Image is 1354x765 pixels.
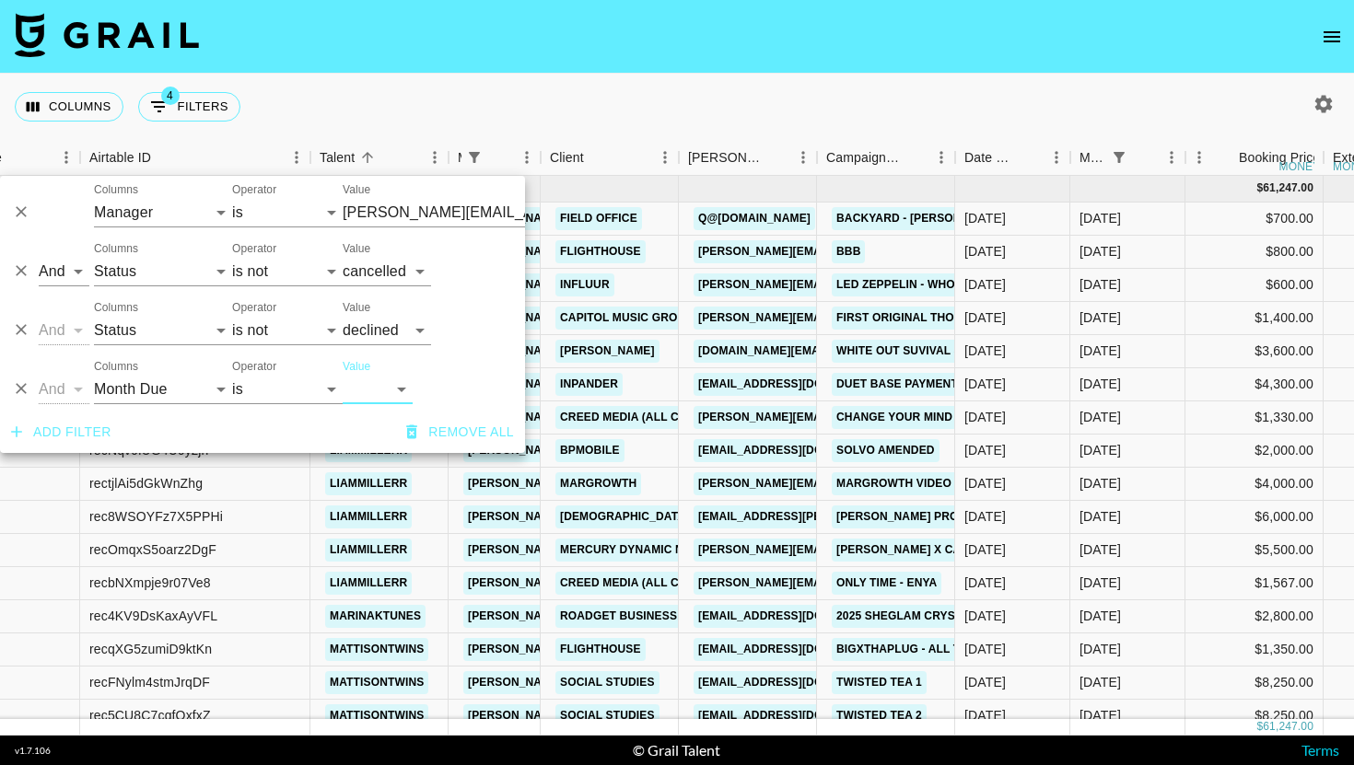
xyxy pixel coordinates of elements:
[325,671,428,694] a: mattisontwins
[1185,666,1324,700] div: $8,250.00
[832,605,1251,628] a: 2025 SHEGLAM Crystal Jelly Glaze Stick NEW SHEADES Campaign!
[39,316,89,345] select: Logic operator
[1080,673,1121,691] div: Sep '25
[1080,640,1121,658] div: Sep '25
[1185,302,1324,335] div: $1,400.00
[1185,401,1324,435] div: $1,330.00
[232,241,276,257] label: Operator
[1301,741,1339,759] a: Terms
[138,92,240,122] button: Show filters
[449,140,541,176] div: Manager
[1185,236,1324,269] div: $800.00
[688,140,764,176] div: [PERSON_NAME]
[964,209,1006,227] div: 23/09/2025
[89,540,216,559] div: recOmqxS5oarz2DgF
[463,704,764,727] a: [PERSON_NAME][EMAIL_ADDRESS][DOMAIN_NAME]
[964,441,1006,459] div: 01/10/2025
[694,671,900,694] a: [EMAIL_ADDRESS][DOMAIN_NAME]
[832,439,940,462] a: solvo amended
[1185,567,1324,600] div: $1,567.00
[1080,375,1121,393] div: Sep '25
[232,182,276,198] label: Operator
[325,704,428,727] a: mattisontwins
[421,144,449,171] button: Menu
[39,375,89,404] select: Logic operator
[964,275,1006,294] div: 15/09/2025
[832,373,963,396] a: duet base payment
[89,640,212,658] div: recqXG5zumiD9ktKn
[541,140,679,176] div: Client
[343,182,370,198] label: Value
[1080,275,1121,294] div: Sep '25
[463,605,764,628] a: [PERSON_NAME][EMAIL_ADDRESS][DOMAIN_NAME]
[94,300,138,316] label: Columns
[1080,574,1121,592] div: Sep '25
[1080,308,1121,327] div: Sep '25
[325,505,412,528] a: liammillerr
[1080,441,1121,459] div: Sep '25
[964,507,1006,526] div: 09/09/2025
[584,145,610,170] button: Sort
[1185,368,1324,401] div: $4,300.00
[463,572,764,595] a: [PERSON_NAME][EMAIL_ADDRESS][DOMAIN_NAME]
[458,140,461,176] div: Manager
[463,505,764,528] a: [PERSON_NAME][EMAIL_ADDRESS][DOMAIN_NAME]
[964,474,1006,493] div: 01/08/2025
[832,572,941,595] a: only time - enya
[89,507,223,526] div: rec8WSOYFz7X5PPHi
[694,307,994,330] a: [PERSON_NAME][EMAIL_ADDRESS][DOMAIN_NAME]
[1279,161,1321,172] div: money
[832,472,1014,495] a: Margrowth video 4 actual
[555,505,694,528] a: [DEMOGRAPHIC_DATA]
[1263,180,1313,196] div: 61,247.00
[1185,700,1324,733] div: $8,250.00
[15,13,199,57] img: Grail Talent
[463,638,764,661] a: [PERSON_NAME][EMAIL_ADDRESS][DOMAIN_NAME]
[94,241,138,257] label: Columns
[89,706,211,724] div: rec5CU8C7cgfQxfxZ
[1080,209,1121,227] div: Sep '25
[1185,501,1324,534] div: $6,000.00
[694,273,1089,296] a: [PERSON_NAME][EMAIL_ADDRESS][PERSON_NAME][DOMAIN_NAME]
[550,140,584,176] div: Client
[832,539,1031,562] a: [PERSON_NAME] x Camscanner
[964,540,1006,559] div: 03/09/2025
[964,408,1006,426] div: 23/07/2025
[1239,140,1320,176] div: Booking Price
[832,505,1008,528] a: [PERSON_NAME] promotion
[832,340,1029,363] a: white out suvival september
[513,144,541,171] button: Menu
[283,144,310,171] button: Menu
[764,145,789,170] button: Sort
[151,145,177,170] button: Sort
[1185,633,1324,666] div: $1,350.00
[955,140,1070,176] div: Date Created
[355,145,380,170] button: Sort
[1213,145,1239,170] button: Sort
[325,472,412,495] a: liammillerr
[694,439,900,462] a: [EMAIL_ADDRESS][DOMAIN_NAME]
[80,140,310,176] div: Airtable ID
[89,574,211,592] div: recbNXmpje9r07Ve8
[4,415,119,449] button: Add filter
[1185,203,1324,236] div: $700.00
[161,87,180,105] span: 4
[1132,145,1158,170] button: Sort
[694,638,900,661] a: [EMAIL_ADDRESS][DOMAIN_NAME]
[463,472,764,495] a: [PERSON_NAME][EMAIL_ADDRESS][DOMAIN_NAME]
[694,340,992,363] a: [DOMAIN_NAME][EMAIL_ADDRESS][DOMAIN_NAME]
[1017,145,1043,170] button: Sort
[555,307,697,330] a: Capitol Music Group
[94,359,138,375] label: Columns
[1080,140,1106,176] div: Month Due
[1080,607,1121,625] div: Sep '25
[555,671,659,694] a: Social Studies
[902,145,928,170] button: Sort
[964,640,1006,658] div: 28/08/2025
[53,144,80,171] button: Menu
[1185,600,1324,633] div: $2,800.00
[2,145,28,170] button: Sort
[964,308,1006,327] div: 23/09/2025
[1080,540,1121,559] div: Sep '25
[1080,242,1121,261] div: Sep '25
